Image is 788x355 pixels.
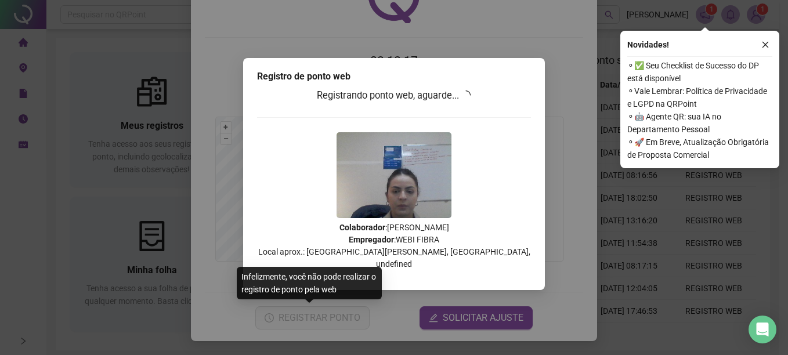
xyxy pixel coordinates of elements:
div: Registro de ponto web [257,70,531,84]
span: ⚬ 🤖 Agente QR: sua IA no Departamento Pessoal [627,110,772,136]
span: Novidades ! [627,38,669,51]
img: 9k= [337,132,451,218]
div: Infelizmente, você não pode realizar o registro de ponto pela web [237,267,382,299]
div: Open Intercom Messenger [749,316,776,343]
span: ⚬ Vale Lembrar: Política de Privacidade e LGPD na QRPoint [627,85,772,110]
span: ⚬ 🚀 Em Breve, Atualização Obrigatória de Proposta Comercial [627,136,772,161]
h3: Registrando ponto web, aguarde... [257,88,531,103]
span: close [761,41,769,49]
strong: Colaborador [339,223,385,232]
p: : [PERSON_NAME] : WEBI FIBRA Local aprox.: [GEOGRAPHIC_DATA][PERSON_NAME], [GEOGRAPHIC_DATA], und... [257,222,531,270]
strong: Empregador [349,235,394,244]
span: ⚬ ✅ Seu Checklist de Sucesso do DP está disponível [627,59,772,85]
span: loading [461,90,471,100]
